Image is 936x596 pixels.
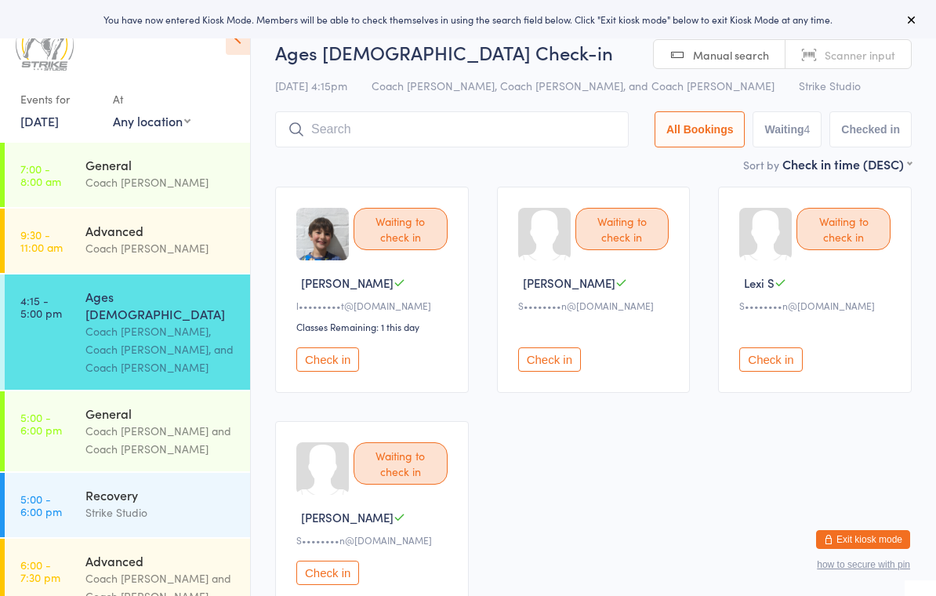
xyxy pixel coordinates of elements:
div: Check in time (DESC) [782,155,912,173]
div: S••••••••n@[DOMAIN_NAME] [518,299,674,312]
div: General [85,156,237,173]
span: Lexi S [744,274,775,291]
div: Recovery [85,486,237,503]
div: Strike Studio [85,503,237,521]
img: image1723445864.png [296,208,349,260]
div: 4 [804,123,811,136]
div: Waiting to check in [796,208,891,250]
time: 5:00 - 6:00 pm [20,492,62,518]
div: Waiting to check in [354,442,448,485]
time: 5:00 - 6:00 pm [20,411,62,436]
span: [DATE] 4:15pm [275,78,347,93]
div: Coach [PERSON_NAME] [85,239,237,257]
time: 6:00 - 7:30 pm [20,558,60,583]
button: Check in [739,347,802,372]
button: Exit kiosk mode [816,530,910,549]
div: Events for [20,86,97,112]
div: Waiting to check in [575,208,669,250]
a: 7:00 -8:00 amGeneralCoach [PERSON_NAME] [5,143,250,207]
button: Waiting4 [753,111,822,147]
div: Coach [PERSON_NAME], Coach [PERSON_NAME], and Coach [PERSON_NAME] [85,322,237,376]
span: [PERSON_NAME] [301,274,394,291]
div: Coach [PERSON_NAME] [85,173,237,191]
time: 4:15 - 5:00 pm [20,294,62,319]
a: 4:15 -5:00 pmAges [DEMOGRAPHIC_DATA]Coach [PERSON_NAME], Coach [PERSON_NAME], and Coach [PERSON_N... [5,274,250,390]
span: Scanner input [825,47,895,63]
div: Ages [DEMOGRAPHIC_DATA] [85,288,237,322]
div: General [85,405,237,422]
button: Check in [518,347,581,372]
div: Advanced [85,552,237,569]
div: S••••••••n@[DOMAIN_NAME] [296,533,452,547]
a: 5:00 -6:00 pmRecoveryStrike Studio [5,473,250,537]
input: Search [275,111,629,147]
div: Waiting to check in [354,208,448,250]
a: 9:30 -11:00 amAdvancedCoach [PERSON_NAME] [5,209,250,273]
span: [PERSON_NAME] [301,509,394,525]
span: Manual search [693,47,769,63]
div: S••••••••n@[DOMAIN_NAME] [739,299,895,312]
label: Sort by [743,157,779,173]
div: You have now entered Kiosk Mode. Members will be able to check themselves in using the search fie... [25,13,911,26]
div: Classes Remaining: 1 this day [296,320,452,333]
div: Coach [PERSON_NAME] and Coach [PERSON_NAME] [85,422,237,458]
button: how to secure with pin [817,559,910,570]
div: At [113,86,190,112]
img: Strike Studio [16,12,74,71]
span: Coach [PERSON_NAME], Coach [PERSON_NAME], and Coach [PERSON_NAME] [372,78,775,93]
div: l•••••••••t@[DOMAIN_NAME] [296,299,452,312]
a: [DATE] [20,112,59,129]
time: 9:30 - 11:00 am [20,228,63,253]
span: [PERSON_NAME] [523,274,615,291]
div: Any location [113,112,190,129]
span: Strike Studio [799,78,861,93]
h2: Ages [DEMOGRAPHIC_DATA] Check-in [275,39,912,65]
button: Check in [296,561,359,585]
button: Checked in [829,111,912,147]
button: Check in [296,347,359,372]
button: All Bookings [655,111,746,147]
div: Advanced [85,222,237,239]
time: 7:00 - 8:00 am [20,162,61,187]
a: 5:00 -6:00 pmGeneralCoach [PERSON_NAME] and Coach [PERSON_NAME] [5,391,250,471]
